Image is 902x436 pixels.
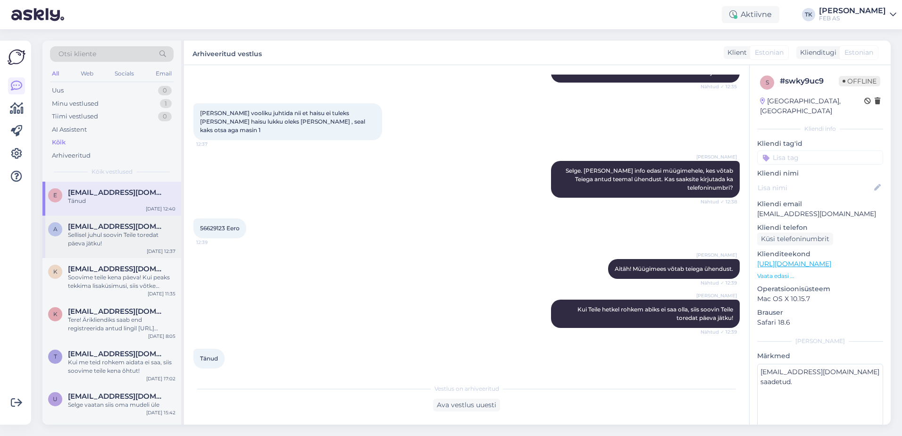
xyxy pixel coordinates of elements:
div: 0 [158,112,172,121]
p: Kliendi tag'id [757,139,883,149]
span: Estonian [755,48,784,58]
div: Arhiveeritud [52,151,91,160]
div: [GEOGRAPHIC_DATA], [GEOGRAPHIC_DATA] [760,96,864,116]
span: [PERSON_NAME] [696,292,737,299]
div: AI Assistent [52,125,87,134]
span: t [54,353,57,360]
div: [DATE] 12:40 [146,205,175,212]
span: Nähtud ✓ 12:38 [701,198,737,205]
span: u [53,395,58,402]
div: 0 [158,86,172,95]
span: s [766,79,769,86]
p: Märkmed [757,351,883,361]
span: Aitäh! Müügimees võtab teiega ühendust. [615,265,733,272]
div: Web [79,67,95,80]
img: Askly Logo [8,48,25,66]
div: Klient [724,48,747,58]
div: 1 [160,99,172,109]
span: Kõik vestlused [92,168,133,176]
div: Kliendi info [757,125,883,133]
span: Vestlus on arhiveeritud [434,385,499,393]
span: k [53,268,58,275]
span: annapkudrin@gmail.com [68,222,166,231]
input: Lisa tag [757,151,883,165]
div: [DATE] 12:37 [147,248,175,255]
div: [PERSON_NAME] [757,337,883,345]
p: Mac OS X 10.15.7 [757,294,883,304]
span: Nähtud ✓ 12:35 [701,83,737,90]
span: Offline [839,76,880,86]
span: E [53,192,57,199]
div: Tiimi vestlused [52,112,98,121]
span: Selge. [PERSON_NAME] info edasi müügimehele, kes võtab Teiega antud teemal ühendust. Kas saaksite... [566,167,735,191]
p: Kliendi nimi [757,168,883,178]
div: Aktiivne [722,6,779,23]
div: TK [802,8,815,21]
span: Nähtud ✓ 12:39 [701,328,737,335]
div: All [50,67,61,80]
span: Tänud [200,355,218,362]
p: Safari 18.6 [757,318,883,327]
div: Tänud [68,197,175,205]
span: Kui Teile hetkel rohkem abiks ei saa olla, siis soovin Teile toredat päeva jätku! [577,306,735,321]
span: Nähtud ✓ 12:39 [701,279,737,286]
span: [PERSON_NAME] [696,153,737,160]
p: Kliendi email [757,199,883,209]
input: Lisa nimi [758,183,872,193]
div: # swky9uc9 [780,75,839,87]
a: [URL][DOMAIN_NAME] [757,260,831,268]
div: [DATE] 8:05 [148,333,175,340]
span: [PERSON_NAME] [696,252,737,259]
p: [EMAIL_ADDRESS][DOMAIN_NAME] [757,209,883,219]
label: Arhiveeritud vestlus [192,46,262,59]
div: Soovime teile kena päeva! Kui peaks tekkima lisaküsimusi, siis võtke meiega uuesti ühendust. [68,273,175,290]
div: [DATE] 17:02 [146,375,175,382]
div: [PERSON_NAME] [819,7,886,15]
span: 12:37 [196,141,232,148]
p: Kliendi telefon [757,223,883,233]
div: Ava vestlus uuesti [433,399,500,411]
span: 12:40 [196,369,232,376]
div: [DATE] 15:42 [146,409,175,416]
div: Uus [52,86,64,95]
span: katrin.proomet@gmail.com [68,265,166,273]
div: Minu vestlused [52,99,99,109]
span: Eero@vabalava.ee [68,188,166,197]
div: Email [154,67,174,80]
span: k [53,310,58,318]
span: a [53,226,58,233]
span: 12:39 [196,239,232,246]
p: Brauser [757,308,883,318]
div: Klienditugi [796,48,836,58]
span: 56629123 Eero [200,225,240,232]
a: [PERSON_NAME]FEB AS [819,7,896,22]
div: Kõik [52,138,66,147]
div: Selge vaatan siis oma mudeli üle [68,401,175,409]
div: Tere! Ärikliendiks saab end registreerida antud lingil [URL][DOMAIN_NAME] . Kui leping on sõlmitu... [68,316,175,333]
div: FEB AS [819,15,886,22]
span: kaur@erek.ee [68,307,166,316]
div: Sellisel juhul soovin Teile toredat päeva jätku! [68,231,175,248]
p: Vaata edasi ... [757,272,883,280]
div: [DATE] 11:35 [148,290,175,297]
span: uvar.taalberg@mail.ee [68,392,166,401]
span: [PERSON_NAME] vooliku juhtida nii et haisu ei tuleks [PERSON_NAME] haisu lukku oleks [PERSON_NAME... [200,109,367,134]
span: Otsi kliente [58,49,96,59]
p: Klienditeekond [757,249,883,259]
p: Operatsioonisüsteem [757,284,883,294]
div: Küsi telefoninumbrit [757,233,833,245]
span: Estonian [844,48,873,58]
div: Kui me teid rohkem aidata ei saa, siis soovime teile kena õhtut! [68,358,175,375]
div: Socials [113,67,136,80]
span: timo.heering@gmail.com [68,350,166,358]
